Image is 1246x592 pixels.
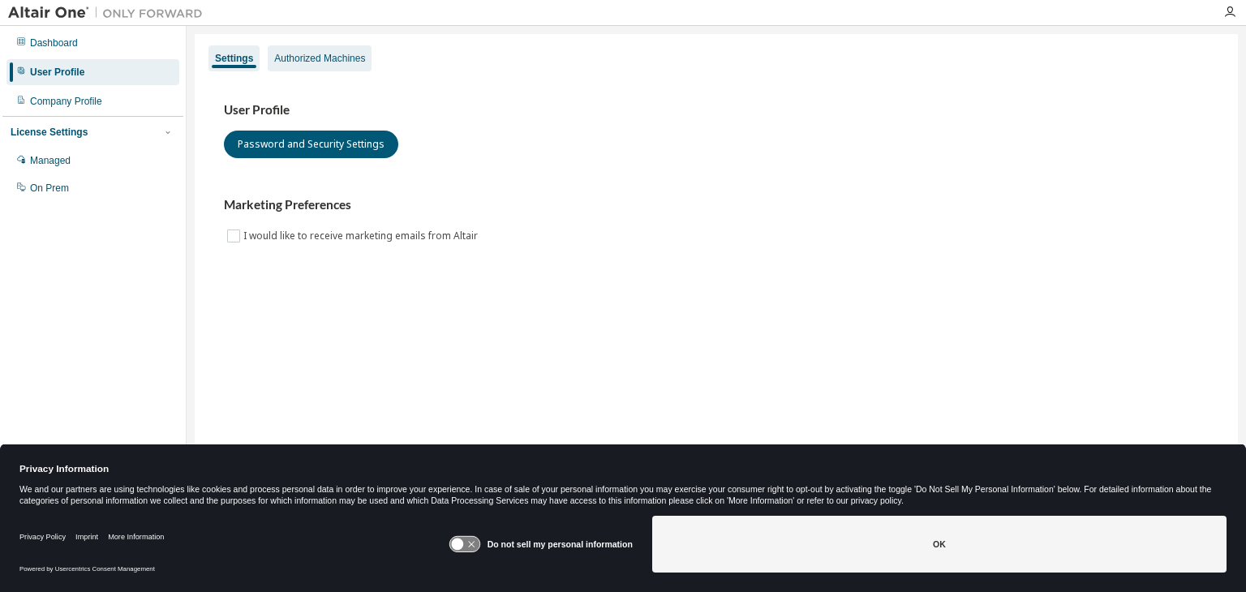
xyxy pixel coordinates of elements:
[274,52,365,65] div: Authorized Machines
[243,226,481,246] label: I would like to receive marketing emails from Altair
[30,182,69,195] div: On Prem
[215,52,253,65] div: Settings
[30,154,71,167] div: Managed
[224,197,1209,213] h3: Marketing Preferences
[30,95,102,108] div: Company Profile
[30,36,78,49] div: Dashboard
[8,5,211,21] img: Altair One
[11,126,88,139] div: License Settings
[224,102,1209,118] h3: User Profile
[224,131,398,158] button: Password and Security Settings
[30,66,84,79] div: User Profile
